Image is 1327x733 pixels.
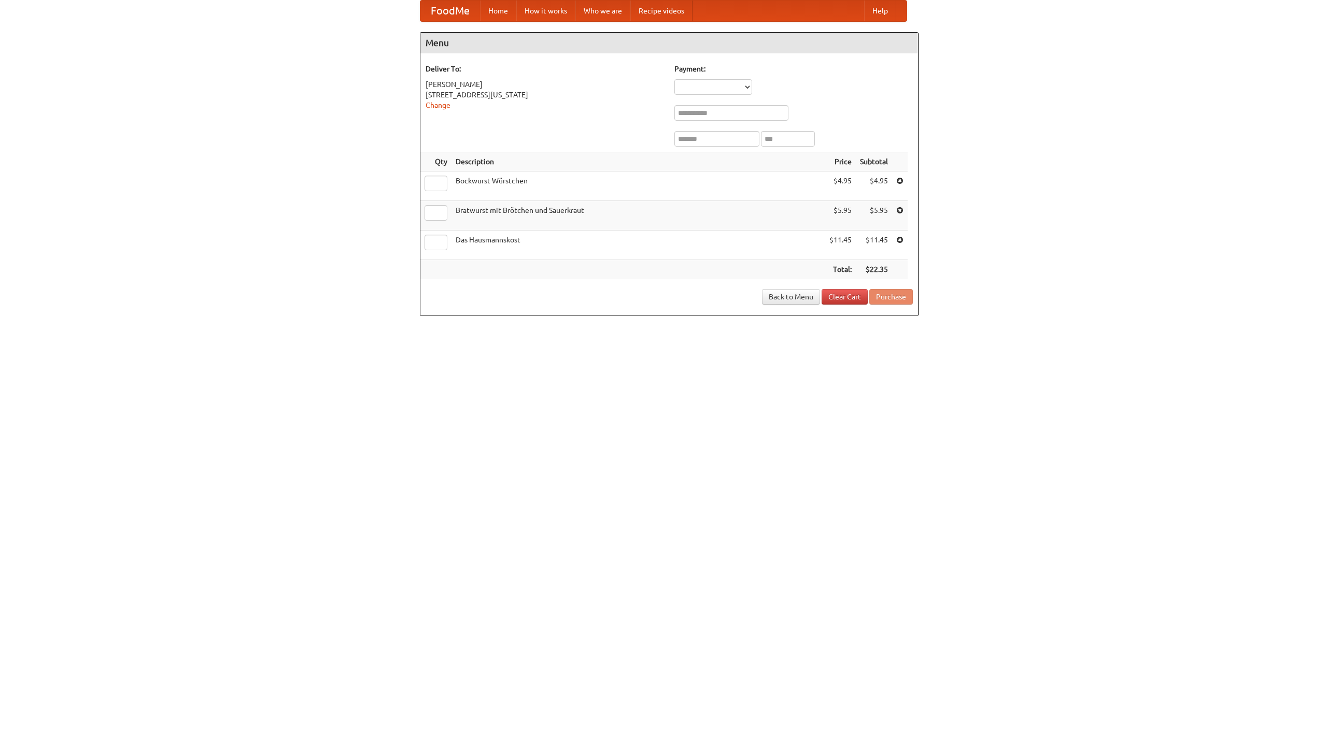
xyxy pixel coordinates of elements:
[451,171,825,201] td: Bockwurst Würstchen
[426,90,664,100] div: [STREET_ADDRESS][US_STATE]
[825,201,856,231] td: $5.95
[630,1,693,21] a: Recipe videos
[762,289,820,305] a: Back to Menu
[426,79,664,90] div: [PERSON_NAME]
[864,1,896,21] a: Help
[420,33,918,53] h4: Menu
[856,231,892,260] td: $11.45
[420,1,480,21] a: FoodMe
[426,64,664,74] h5: Deliver To:
[825,231,856,260] td: $11.45
[856,260,892,279] th: $22.35
[856,171,892,201] td: $4.95
[426,101,450,109] a: Change
[869,289,913,305] button: Purchase
[420,152,451,171] th: Qty
[451,201,825,231] td: Bratwurst mit Brötchen und Sauerkraut
[825,171,856,201] td: $4.95
[856,201,892,231] td: $5.95
[825,260,856,279] th: Total:
[575,1,630,21] a: Who we are
[825,152,856,171] th: Price
[451,152,825,171] th: Description
[822,289,868,305] a: Clear Cart
[451,231,825,260] td: Das Hausmannskost
[480,1,516,21] a: Home
[674,64,913,74] h5: Payment:
[856,152,892,171] th: Subtotal
[516,1,575,21] a: How it works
